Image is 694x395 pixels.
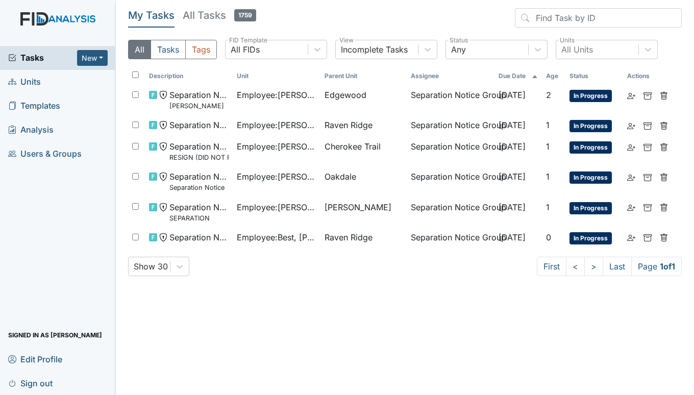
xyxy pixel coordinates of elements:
a: Last [603,257,632,276]
a: > [584,257,603,276]
a: Delete [660,231,668,243]
td: Separation Notice Group [407,197,494,227]
h5: My Tasks [128,8,175,22]
th: Assignee [407,67,494,85]
span: Separation Notice SEPARATION [169,201,229,223]
div: Type filter [128,40,217,59]
td: Separation Notice Group [407,136,494,166]
a: < [566,257,585,276]
td: Separation Notice Group [407,85,494,115]
span: Oakdale [325,170,356,183]
small: [PERSON_NAME] [169,101,229,111]
a: Tasks [8,52,77,64]
span: Employee : Best, [PERSON_NAME] [237,231,316,243]
span: Edgewood [325,89,366,101]
span: Employee : [PERSON_NAME], Shmara [237,140,316,153]
span: 1 [546,171,550,182]
span: Raven Ridge [325,231,373,243]
input: Find Task by ID [515,8,682,28]
span: Separation Notice RESIGN (DID NOT FINISH NOTICE) [169,140,229,162]
span: Employee : [PERSON_NAME] [237,201,316,213]
span: Units [8,74,41,90]
button: New [77,50,108,66]
span: Employee : [PERSON_NAME] [237,89,316,101]
button: All [128,40,151,59]
div: Show 30 [134,260,168,273]
span: 1 [546,202,550,212]
small: Separation Notice [169,183,229,192]
span: In Progress [569,202,612,214]
span: In Progress [569,141,612,154]
h5: All Tasks [183,8,256,22]
span: 1759 [234,9,256,21]
strong: 1 of 1 [660,261,675,271]
span: [DATE] [499,171,526,182]
a: Archive [643,231,652,243]
span: In Progress [569,232,612,244]
span: 2 [546,90,551,100]
input: Toggle All Rows Selected [132,71,139,78]
a: Archive [643,170,652,183]
button: Tasks [151,40,186,59]
div: Incomplete Tasks [341,43,408,56]
span: Templates [8,98,60,114]
span: Page [631,257,682,276]
span: Users & Groups [8,146,82,162]
span: Signed in as [PERSON_NAME] [8,327,102,343]
td: Separation Notice Group [407,166,494,196]
th: Toggle SortBy [320,67,407,85]
span: [DATE] [499,232,526,242]
span: [DATE] [499,120,526,130]
a: Delete [660,89,668,101]
a: Archive [643,201,652,213]
span: 1 [546,141,550,152]
span: Separation Notice Separation Notice [169,170,229,192]
th: Actions [623,67,674,85]
a: Archive [643,119,652,131]
span: [DATE] [499,202,526,212]
span: Cherokee Trail [325,140,381,153]
span: Separation Notice [169,119,229,131]
div: Any [451,43,466,56]
nav: task-pagination [537,257,682,276]
a: Archive [643,140,652,153]
small: SEPARATION [169,213,229,223]
a: Delete [660,170,668,183]
span: [DATE] [499,90,526,100]
span: 1 [546,120,550,130]
span: Edit Profile [8,351,62,367]
a: Delete [660,201,668,213]
span: Analysis [8,122,54,138]
a: Archive [643,89,652,101]
span: Separation Notice [169,231,229,243]
td: Separation Notice Group [407,115,494,136]
th: Toggle SortBy [233,67,320,85]
span: In Progress [569,171,612,184]
td: Separation Notice Group [407,227,494,249]
span: Sign out [8,375,53,391]
div: All Units [561,43,593,56]
span: In Progress [569,120,612,132]
span: Separation Notice Rosiland Clark [169,89,229,111]
th: Toggle SortBy [542,67,565,85]
th: Toggle SortBy [145,67,233,85]
div: All FIDs [231,43,260,56]
span: [DATE] [499,141,526,152]
a: First [537,257,566,276]
span: Employee : [PERSON_NAME] [237,170,316,183]
small: RESIGN (DID NOT FINISH NOTICE) [169,153,229,162]
span: In Progress [569,90,612,102]
span: Raven Ridge [325,119,373,131]
span: Employee : [PERSON_NAME], Montreil [237,119,316,131]
a: Delete [660,140,668,153]
th: Toggle SortBy [565,67,624,85]
a: Delete [660,119,668,131]
span: [PERSON_NAME] [325,201,391,213]
th: Toggle SortBy [494,67,542,85]
button: Tags [185,40,217,59]
span: 0 [546,232,551,242]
